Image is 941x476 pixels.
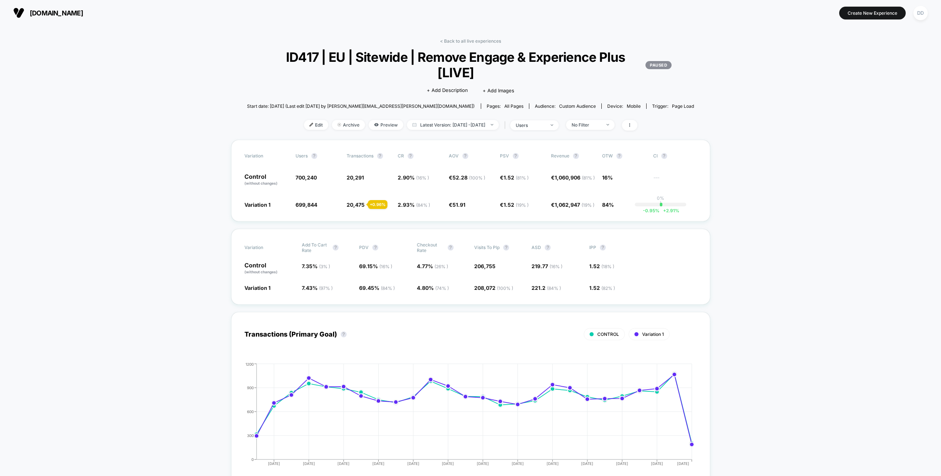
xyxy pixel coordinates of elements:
[581,461,593,466] tspan: [DATE]
[251,457,254,461] tspan: 0
[408,153,414,159] button: ?
[491,124,493,125] img: end
[435,285,449,291] span: ( 74 % )
[247,409,254,413] tspan: 600
[601,285,615,291] span: ( 82 % )
[532,245,541,250] span: ASD
[582,175,595,181] span: ( 81 % )
[601,103,646,109] span: Device:
[341,331,347,337] button: ?
[582,202,594,208] span: ( 19 % )
[296,153,308,159] span: users
[237,362,690,472] div: TRANSACTIONS
[497,285,513,291] span: ( 100 % )
[337,461,350,466] tspan: [DATE]
[503,245,509,251] button: ?
[547,461,559,466] tspan: [DATE]
[416,175,429,181] span: ( 16 % )
[296,202,317,208] span: 699,844
[337,123,341,127] img: end
[504,103,523,109] span: all pages
[398,202,430,208] span: 2.93 %
[434,264,448,269] span: ( 26 % )
[381,285,395,291] span: ( 84 % )
[368,200,387,209] div: + 0.96 %
[407,120,499,130] span: Latest Version: [DATE] - [DATE]
[332,120,365,130] span: Archive
[452,174,485,181] span: 52.28
[535,103,596,109] div: Audience:
[347,202,365,208] span: 20,475
[651,461,663,466] tspan: [DATE]
[911,6,930,21] button: DD
[572,122,601,128] div: No Filter
[407,461,419,466] tspan: [DATE]
[532,263,562,269] span: 219.77
[427,87,468,94] span: + Add Description
[589,245,596,250] span: IPP
[462,153,468,159] button: ?
[359,263,392,269] span: 69.15 %
[659,208,679,213] span: 2.91 %
[672,103,694,109] span: Page Load
[601,264,614,269] span: ( 18 % )
[268,461,280,466] tspan: [DATE]
[559,103,596,109] span: Custom Audience
[477,461,489,466] tspan: [DATE]
[645,61,672,69] p: PAUSED
[660,201,661,206] p: |
[319,285,333,291] span: ( 97 % )
[474,245,500,250] span: Visits To Plp
[653,153,694,159] span: CI
[512,461,524,466] tspan: [DATE]
[416,202,430,208] span: ( 84 % )
[551,202,594,208] span: €
[661,153,667,159] button: ?
[532,285,561,291] span: 221.2
[372,461,384,466] tspan: [DATE]
[504,202,529,208] span: 1.52
[516,175,529,181] span: ( 81 % )
[913,6,928,20] div: DD
[13,7,24,18] img: Visually logo
[469,175,485,181] span: ( 100 % )
[452,202,465,208] span: 51.91
[379,264,392,269] span: ( 16 % )
[417,285,449,291] span: 4.80 %
[500,174,529,181] span: €
[247,385,254,390] tspan: 900
[244,242,285,253] span: Variation
[516,122,545,128] div: users
[244,262,294,275] p: Control
[311,153,317,159] button: ?
[442,461,454,466] tspan: [DATE]
[417,242,444,253] span: Checkout Rate
[642,331,664,337] span: Variation 1
[247,103,475,109] span: Start date: [DATE] (Last edit [DATE] by [PERSON_NAME][EMAIL_ADDRESS][PERSON_NAME][DOMAIN_NAME])
[304,120,328,130] span: Edit
[643,208,659,213] span: -0.95 %
[589,285,615,291] span: 1.52
[244,285,271,291] span: Variation 1
[551,174,595,181] span: €
[545,245,551,251] button: ?
[247,433,254,437] tspan: 300
[555,202,594,208] span: 1,062,947
[607,124,609,125] img: end
[347,153,373,159] span: Transactions
[657,195,664,201] p: 0%
[359,285,395,291] span: 69.45 %
[616,461,628,466] tspan: [DATE]
[474,263,495,269] span: 206,755
[627,103,641,109] span: mobile
[372,245,378,251] button: ?
[449,153,459,159] span: AOV
[663,208,666,213] span: +
[500,153,509,159] span: PSV
[244,153,285,159] span: Variation
[504,174,529,181] span: 1.52
[589,263,614,269] span: 1.52
[516,202,529,208] span: ( 19 % )
[302,285,333,291] span: 7.43 %
[30,9,83,17] span: [DOMAIN_NAME]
